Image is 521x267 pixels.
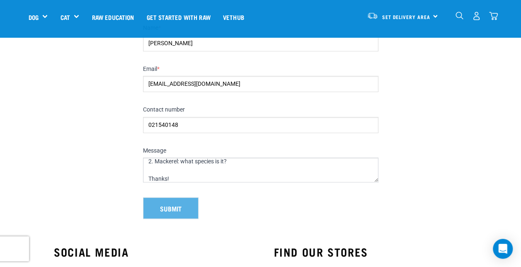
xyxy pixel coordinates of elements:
[367,12,378,19] img: van-moving.png
[143,106,378,114] label: Contact number
[472,12,481,20] img: user.png
[85,0,140,34] a: Raw Education
[54,245,247,258] h3: SOCIAL MEDIA
[143,66,378,73] label: Email
[141,0,217,34] a: Get started with Raw
[493,239,513,259] div: Open Intercom Messenger
[143,147,378,155] label: Message
[456,12,463,19] img: home-icon-1@2x.png
[60,12,70,22] a: Cat
[29,12,39,22] a: Dog
[217,0,250,34] a: Vethub
[274,245,467,258] h3: FIND OUR STORES
[489,12,498,20] img: home-icon@2x.png
[382,15,430,18] span: Set Delivery Area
